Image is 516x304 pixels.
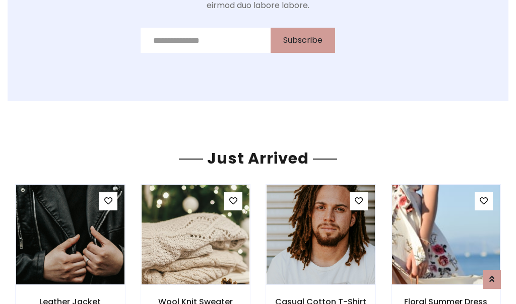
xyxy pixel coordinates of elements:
[203,147,313,169] span: Just Arrived
[271,28,335,53] button: Subscribe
